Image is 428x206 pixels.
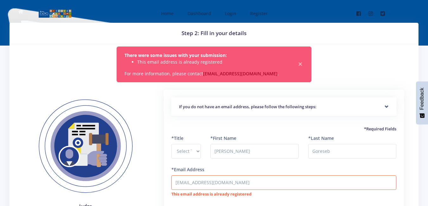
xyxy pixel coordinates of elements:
[181,5,216,22] a: Dashboard
[171,175,396,190] input: Email Address
[297,61,303,67] button: Close
[171,135,183,141] label: *Title
[308,135,334,141] label: *Last Name
[244,5,273,22] a: Register
[125,52,227,58] strong: There were some issues with your submission:
[416,81,428,124] button: Feedback - Show survey
[297,61,303,67] span: ×
[38,9,72,18] img: logo01.png
[17,29,411,37] h3: Step 2: Fill in your details
[210,135,236,141] label: *First Name
[29,90,142,203] img: Judges
[171,166,204,173] label: *Email Address
[210,144,298,159] input: First Name
[179,104,389,110] h5: If you do not have an email address, please follow the following steps:
[137,59,289,65] li: This email address is already registered
[250,10,268,16] span: Register
[155,5,179,22] a: Home
[171,191,252,197] strong: This email address is already registered
[161,10,174,16] span: Home
[171,126,396,132] h5: *Required Fields
[225,10,236,16] span: Login
[203,71,278,77] a: [EMAIL_ADDRESS][DOMAIN_NAME]
[308,144,396,159] input: Last Name
[188,10,211,16] span: Dashboard
[419,88,425,110] span: Feedback
[117,47,312,82] div: For more information, please contact .
[219,5,241,22] a: Login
